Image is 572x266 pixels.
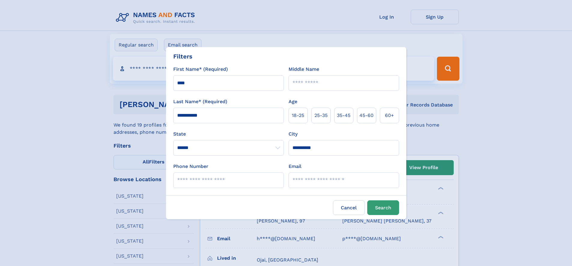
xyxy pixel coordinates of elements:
label: Middle Name [289,66,319,73]
span: 45‑60 [359,112,374,119]
span: 18‑25 [292,112,304,119]
label: Email [289,163,301,170]
span: 25‑35 [314,112,328,119]
span: 60+ [385,112,394,119]
label: Cancel [333,200,365,215]
label: Last Name* (Required) [173,98,227,105]
label: First Name* (Required) [173,66,228,73]
label: City [289,130,298,138]
span: 35‑45 [337,112,350,119]
div: Filters [173,52,192,61]
button: Search [367,200,399,215]
label: Phone Number [173,163,208,170]
label: State [173,130,284,138]
label: Age [289,98,297,105]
